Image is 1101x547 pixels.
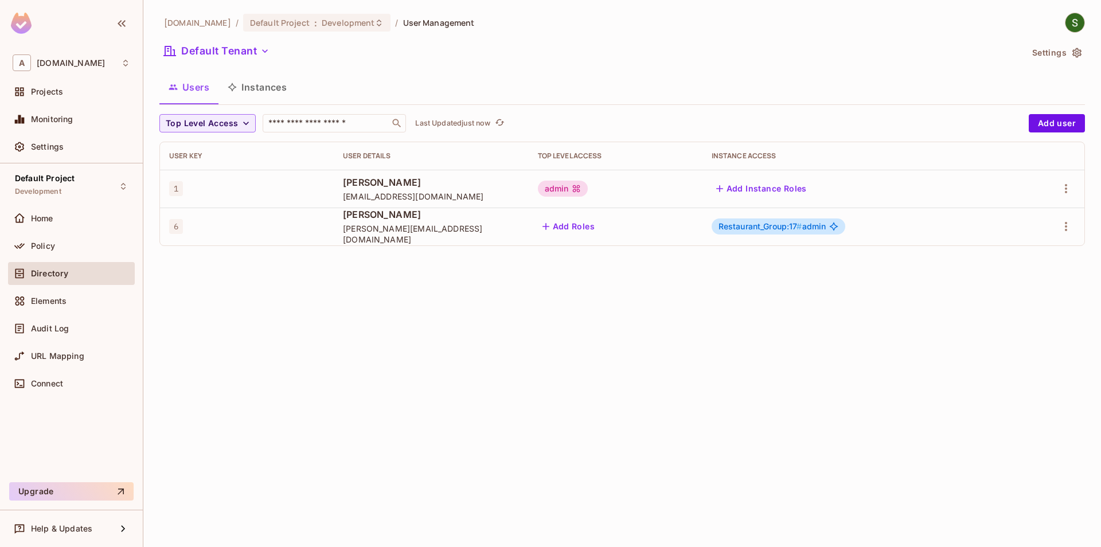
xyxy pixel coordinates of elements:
[719,221,802,231] span: Restaurant_Group:17
[31,379,63,388] span: Connect
[9,482,134,501] button: Upgrade
[13,54,31,71] span: A
[31,241,55,251] span: Policy
[169,219,183,234] span: 6
[493,116,506,130] button: refresh
[15,187,61,196] span: Development
[343,151,519,161] div: User Details
[218,73,296,101] button: Instances
[164,17,231,28] span: the active workspace
[322,17,374,28] span: Development
[490,116,506,130] span: Click to refresh data
[169,151,325,161] div: User Key
[169,181,183,196] span: 1
[314,18,318,28] span: :
[31,87,63,96] span: Projects
[719,222,826,231] span: admin
[797,221,802,231] span: #
[538,217,600,236] button: Add Roles
[250,17,310,28] span: Default Project
[31,296,67,306] span: Elements
[159,73,218,101] button: Users
[31,351,84,361] span: URL Mapping
[1028,44,1085,62] button: Settings
[495,118,505,129] span: refresh
[11,13,32,34] img: SReyMgAAAABJRU5ErkJggg==
[343,223,519,245] span: [PERSON_NAME][EMAIL_ADDRESS][DOMAIN_NAME]
[538,181,588,197] div: admin
[236,17,239,28] li: /
[31,142,64,151] span: Settings
[31,214,53,223] span: Home
[31,324,69,333] span: Audit Log
[538,151,693,161] div: Top Level Access
[403,17,475,28] span: User Management
[343,208,519,221] span: [PERSON_NAME]
[343,191,519,202] span: [EMAIL_ADDRESS][DOMAIN_NAME]
[31,269,68,278] span: Directory
[15,174,75,183] span: Default Project
[395,17,398,28] li: /
[166,116,238,131] span: Top Level Access
[31,115,73,124] span: Monitoring
[415,119,490,128] p: Last Updated just now
[1065,13,1084,32] img: Shakti Seniyar
[31,524,92,533] span: Help & Updates
[712,179,811,198] button: Add Instance Roles
[1029,114,1085,132] button: Add user
[712,151,1001,161] div: Instance Access
[37,58,105,68] span: Workspace: allerin.com
[343,176,519,189] span: [PERSON_NAME]
[159,114,256,132] button: Top Level Access
[159,42,274,60] button: Default Tenant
